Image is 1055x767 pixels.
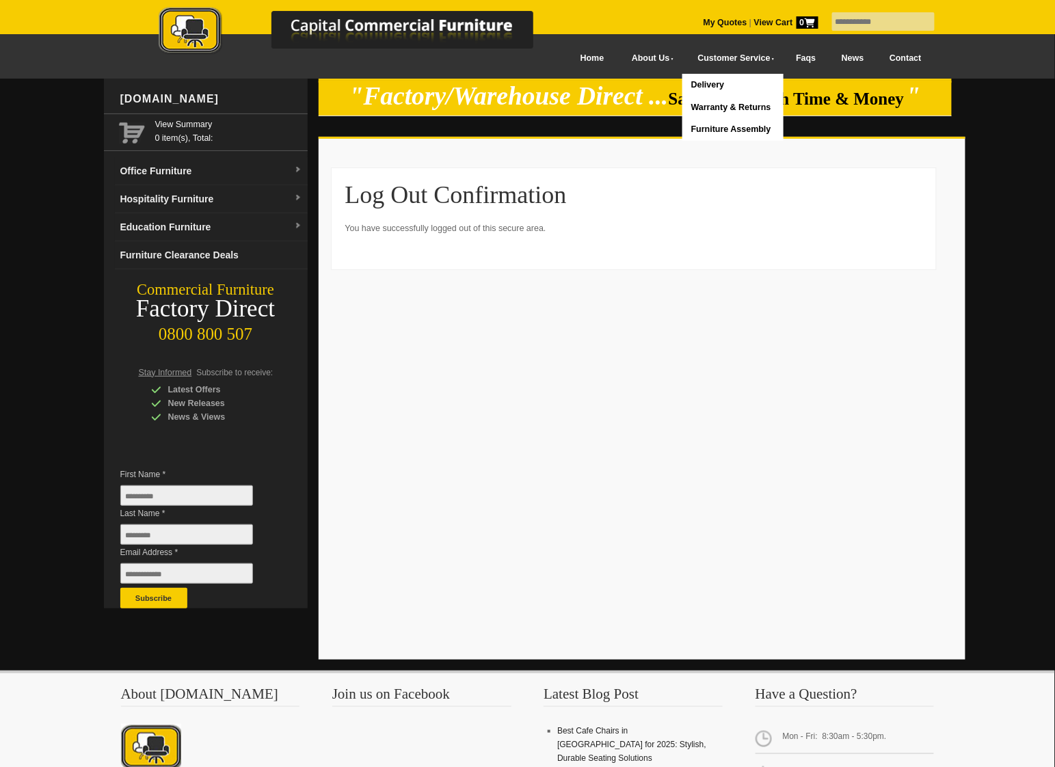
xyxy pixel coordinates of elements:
div: New Releases [151,396,281,410]
a: Faqs [784,43,829,74]
span: Subscribe to receive: [196,368,273,377]
img: Capital Commercial Furniture Logo [121,7,600,57]
span: 0 [797,16,818,29]
h3: About [DOMAIN_NAME] [121,687,300,707]
p: You have successfully logged out of this secure area. [345,221,922,235]
span: Stay Informed [139,368,192,377]
a: Best Cafe Chairs in [GEOGRAPHIC_DATA] for 2025: Stylish, Durable Seating Solutions [557,726,706,763]
span: Saving You Both Time & Money [669,90,905,108]
span: Last Name * [120,507,273,520]
img: dropdown [294,222,302,230]
a: Customer Service [682,43,783,74]
input: Email Address * [120,563,253,584]
a: About Us [617,43,682,74]
a: Warranty & Returns [682,96,783,119]
span: Mon - Fri: 8:30am - 5:30pm. [756,724,935,754]
h3: Have a Question? [756,687,935,707]
div: [DOMAIN_NAME] [115,79,308,120]
a: Education Furnituredropdown [115,213,308,241]
h1: Log Out Confirmation [345,182,922,208]
a: Office Furnituredropdown [115,157,308,185]
span: 0 item(s), Total: [155,118,302,143]
div: 0800 800 507 [104,318,308,344]
a: Delivery [682,74,783,96]
a: Contact [877,43,934,74]
div: Latest Offers [151,383,281,396]
a: Furniture Assembly [682,118,783,141]
a: My Quotes [704,18,747,27]
a: Hospitality Furnituredropdown [115,185,308,213]
input: First Name * [120,485,253,506]
img: dropdown [294,166,302,174]
strong: View Cart [754,18,818,27]
button: Subscribe [120,588,187,608]
a: View Summary [155,118,302,131]
div: News & Views [151,410,281,424]
a: News [829,43,877,74]
img: dropdown [294,194,302,202]
em: "Factory/Warehouse Direct ... [349,82,669,110]
a: View Cart0 [751,18,818,27]
h3: Join us on Facebook [332,687,511,707]
em: " [907,82,921,110]
span: Email Address * [120,546,273,559]
span: First Name * [120,468,273,481]
input: Last Name * [120,524,253,545]
a: Furniture Clearance Deals [115,241,308,269]
div: Factory Direct [104,299,308,319]
div: Commercial Furniture [104,280,308,299]
a: Capital Commercial Furniture Logo [121,7,600,61]
h3: Latest Blog Post [544,687,723,707]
